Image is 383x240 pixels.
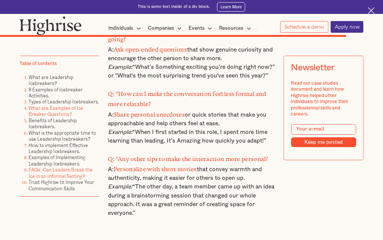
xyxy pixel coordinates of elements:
a: What is the appropriate time to use Leadership Icebreakers? [29,129,96,143]
p: ‍ [108,226,275,234]
strong: Q: "What questions can I ask to keep the conversation going? [108,26,258,40]
strong: Q: "How can I make the conversation feel less formal and more relatable? [108,91,266,105]
p: A: or quick stories that make you approachable and help others feel at ease. “When I first starte... [108,88,275,145]
a: Schedule a demo [280,21,328,33]
img: Highrise logo [20,16,82,35]
a: What are Examples of Ice Breaker Questions? [29,105,83,118]
a: Benefits of Leadership Icebreakers. [29,117,77,130]
strong: Ask open-ended questions [114,46,187,50]
div: Events [188,24,214,33]
div: Individuals [109,24,143,33]
div: Table of contents [20,61,57,67]
a: Learn More [217,2,245,11]
em: Example: [108,129,132,135]
a: Apply now [331,21,363,33]
a: How to implement Effective Leadership Icebreakers. [29,142,88,155]
a: FAQs: Can Leaders Break the Ice in an Informal Setting? [29,167,92,180]
div: Resources [219,24,244,33]
img: Cross icon [368,7,375,14]
div: Individuals [109,24,134,33]
div: Events [188,24,205,33]
em: Example: [108,184,132,190]
input: Your e-mail [291,124,356,135]
div: Companies [148,24,174,33]
a: Trust Highrise to Improve Your Communication Skills [29,179,94,192]
p: A: that show genuine curiosity and encourage the other person to share more. “What’s Something ex... [108,24,275,81]
p: A: that convey warmth and authenticity, making it easier for others to open up. “The other day, a... [108,153,275,217]
a: 8 Examples of Icebreaker Activities. [29,86,83,99]
div: Resources [219,24,254,33]
div: Newsletter [291,63,334,73]
div: Read our case studies document and learn how Highrise helped other individuals to improve their p... [291,80,356,117]
a: Types of Leadership Icebreakers. [29,99,99,106]
a: Examples of Implementing Leadership Icebreakers. [29,154,85,167]
strong: Share personal anecdotes [114,111,185,115]
form: Modal Form [291,124,356,147]
a: What are Leadership Icebreakers? [29,74,73,87]
input: Keep me posted [291,138,356,147]
em: Example: [108,64,132,70]
div: Companies [148,24,184,33]
strong: Q: "Any other tips to make the interaction more personal? [108,156,268,159]
strong: Personalize with short stories [114,166,197,170]
div: This is some text inside of a div block. [138,4,210,10]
